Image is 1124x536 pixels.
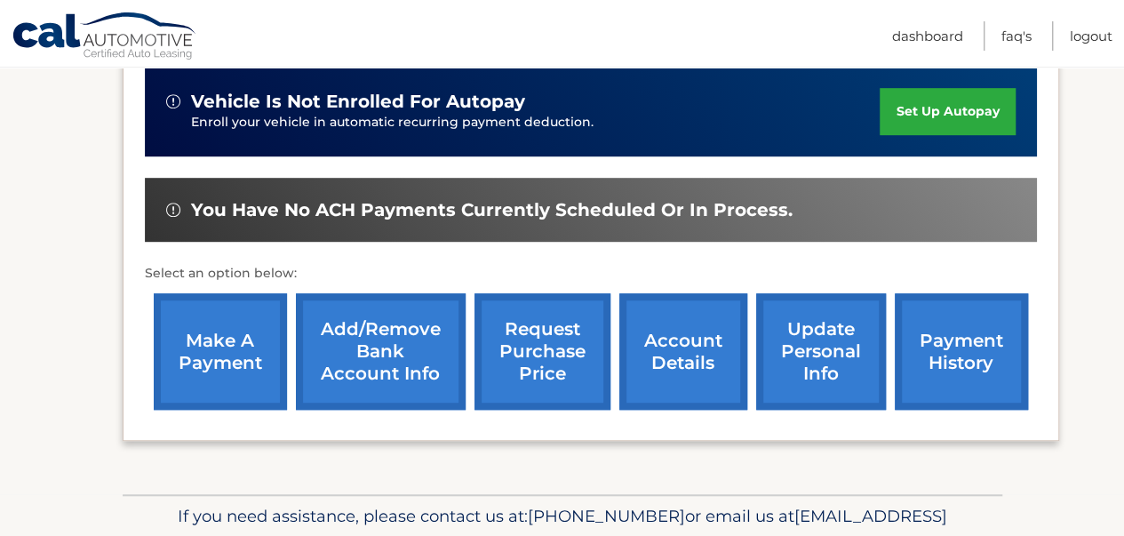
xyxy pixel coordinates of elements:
a: request purchase price [474,293,610,410]
a: Add/Remove bank account info [296,293,466,410]
p: Enroll your vehicle in automatic recurring payment deduction. [191,113,881,132]
a: set up autopay [880,88,1015,135]
a: Cal Automotive [12,12,198,63]
a: FAQ's [1001,21,1032,51]
a: make a payment [154,293,287,410]
span: [PHONE_NUMBER] [528,506,685,526]
img: alert-white.svg [166,203,180,217]
a: update personal info [756,293,886,410]
span: You have no ACH payments currently scheduled or in process. [191,199,793,221]
a: Dashboard [892,21,963,51]
img: alert-white.svg [166,94,180,108]
span: vehicle is not enrolled for autopay [191,91,525,113]
a: Logout [1070,21,1112,51]
p: Select an option below: [145,263,1037,284]
a: account details [619,293,747,410]
a: payment history [895,293,1028,410]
